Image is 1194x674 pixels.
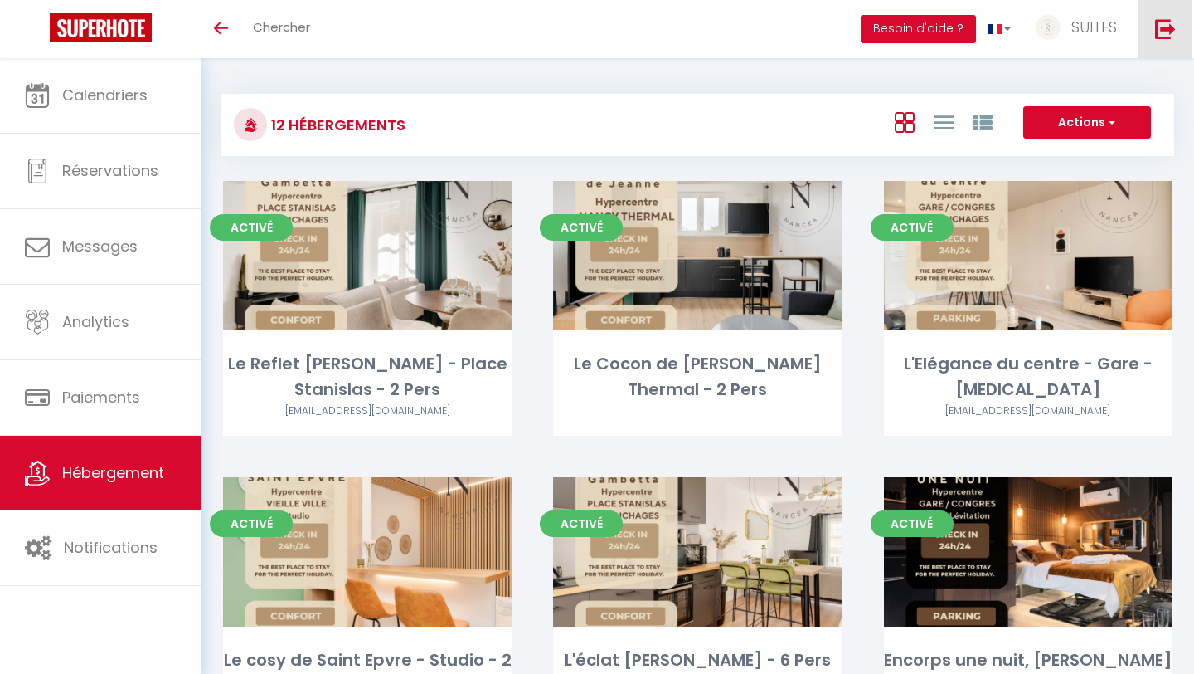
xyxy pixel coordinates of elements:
[540,510,623,537] span: Activé
[64,537,158,558] span: Notifications
[62,160,158,181] span: Réservations
[861,15,976,43] button: Besoin d'aide ?
[62,311,129,332] span: Analytics
[934,108,954,135] a: Vue en Liste
[1036,15,1061,40] img: ...
[210,510,293,537] span: Activé
[62,462,164,483] span: Hébergement
[871,214,954,241] span: Activé
[871,510,954,537] span: Activé
[884,351,1172,403] div: L'Elégance du centre - Gare -[MEDICAL_DATA]
[50,13,152,42] img: Super Booking
[62,236,138,256] span: Messages
[895,108,915,135] a: Vue en Box
[884,403,1172,419] div: Airbnb
[973,108,993,135] a: Vue par Groupe
[1071,17,1117,37] span: SUITES
[540,214,623,241] span: Activé
[62,387,140,408] span: Paiements
[553,647,842,673] div: L'éclat [PERSON_NAME] - 6 Pers
[553,351,842,403] div: Le Cocon de [PERSON_NAME] Thermal - 2 Pers
[210,214,293,241] span: Activé
[1023,106,1151,139] button: Actions
[253,18,310,36] span: Chercher
[1155,18,1176,39] img: logout
[267,106,405,144] h3: 12 Hébergements
[62,85,148,105] span: Calendriers
[223,351,512,403] div: Le Reflet [PERSON_NAME] - Place Stanislas - 2 Pers
[223,403,512,419] div: Airbnb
